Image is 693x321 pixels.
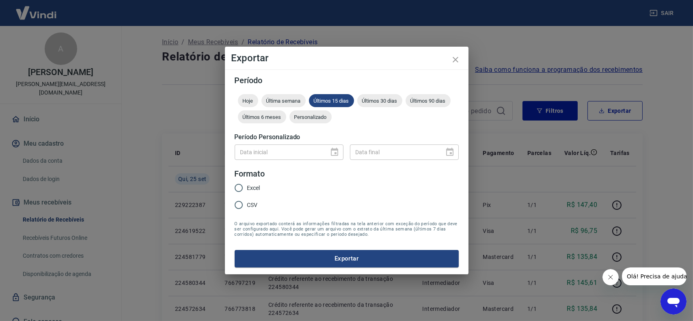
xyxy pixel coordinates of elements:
span: Última semana [261,98,306,104]
h5: Período [235,76,459,84]
span: Últimos 90 dias [406,98,451,104]
span: Últimos 30 dias [357,98,402,104]
span: CSV [247,201,258,209]
h5: Período Personalizado [235,133,459,141]
div: Últimos 15 dias [309,94,354,107]
span: Hoje [238,98,258,104]
iframe: Fechar mensagem [602,269,619,285]
button: close [446,50,465,69]
div: Personalizado [289,110,332,123]
iframe: Botão para abrir a janela de mensagens [661,289,687,315]
input: DD/MM/YYYY [350,144,438,159]
iframe: Mensagem da empresa [622,267,687,285]
span: Olá! Precisa de ajuda? [5,6,68,12]
input: DD/MM/YYYY [235,144,323,159]
span: Últimos 6 meses [238,114,286,120]
legend: Formato [235,168,265,180]
button: Exportar [235,250,459,267]
span: O arquivo exportado conterá as informações filtradas na tela anterior com exceção do período que ... [235,221,459,237]
span: Excel [247,184,260,192]
span: Últimos 15 dias [309,98,354,104]
div: Últimos 30 dias [357,94,402,107]
div: Últimos 90 dias [406,94,451,107]
div: Últimos 6 meses [238,110,286,123]
div: Hoje [238,94,258,107]
h4: Exportar [231,53,462,63]
div: Última semana [261,94,306,107]
span: Personalizado [289,114,332,120]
